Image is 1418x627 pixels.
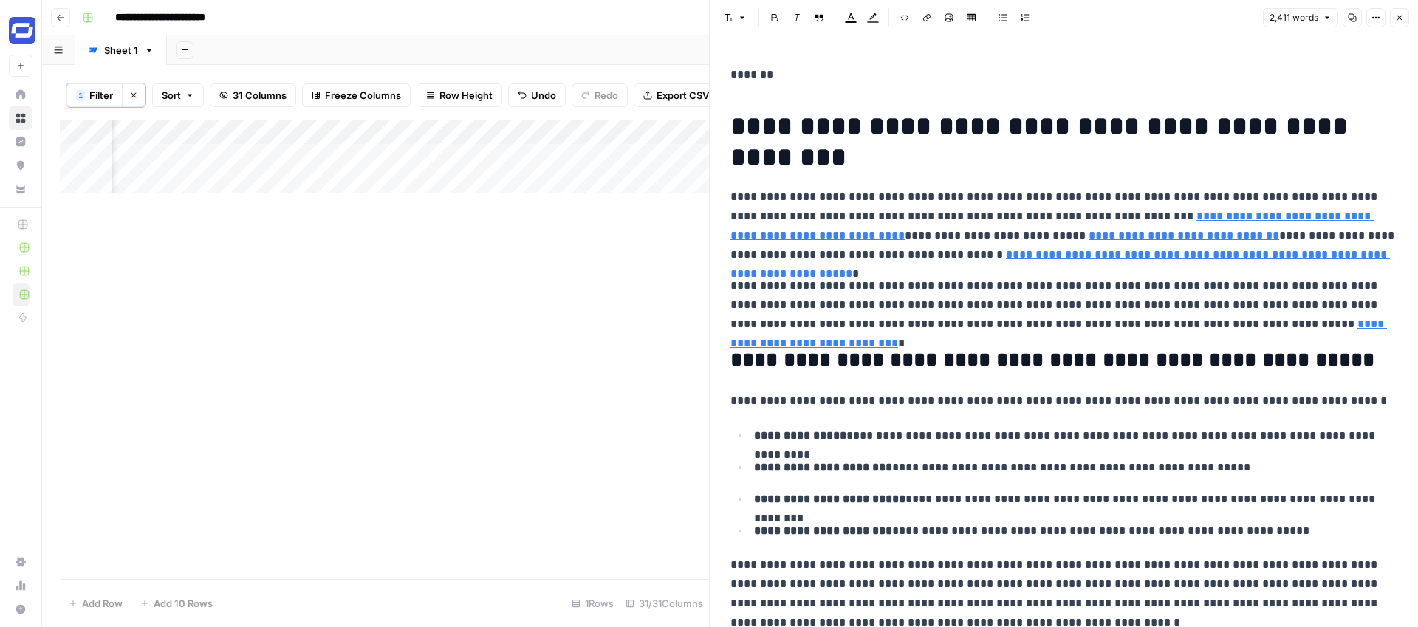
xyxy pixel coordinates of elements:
[325,88,401,103] span: Freeze Columns
[634,83,719,107] button: Export CSV
[154,596,213,611] span: Add 10 Rows
[508,83,566,107] button: Undo
[9,12,32,49] button: Workspace: Synthesia
[82,596,123,611] span: Add Row
[9,550,32,574] a: Settings
[439,88,493,103] span: Row Height
[1263,8,1338,27] button: 2,411 words
[302,83,411,107] button: Freeze Columns
[9,574,32,597] a: Usage
[131,592,222,615] button: Add 10 Rows
[9,106,32,130] a: Browse
[9,83,32,106] a: Home
[620,592,709,615] div: 31/31 Columns
[152,83,204,107] button: Sort
[9,177,32,201] a: Your Data
[9,154,32,177] a: Opportunities
[162,88,181,103] span: Sort
[657,88,709,103] span: Export CSV
[104,43,138,58] div: Sheet 1
[76,89,85,101] div: 1
[9,17,35,44] img: Synthesia Logo
[78,89,83,101] span: 1
[75,35,167,65] a: Sheet 1
[9,130,32,154] a: Insights
[89,88,113,103] span: Filter
[1270,11,1318,24] span: 2,411 words
[60,592,131,615] button: Add Row
[210,83,296,107] button: 31 Columns
[572,83,628,107] button: Redo
[595,88,618,103] span: Redo
[66,83,122,107] button: 1Filter
[417,83,502,107] button: Row Height
[566,592,620,615] div: 1 Rows
[531,88,556,103] span: Undo
[233,88,287,103] span: 31 Columns
[9,597,32,621] button: Help + Support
